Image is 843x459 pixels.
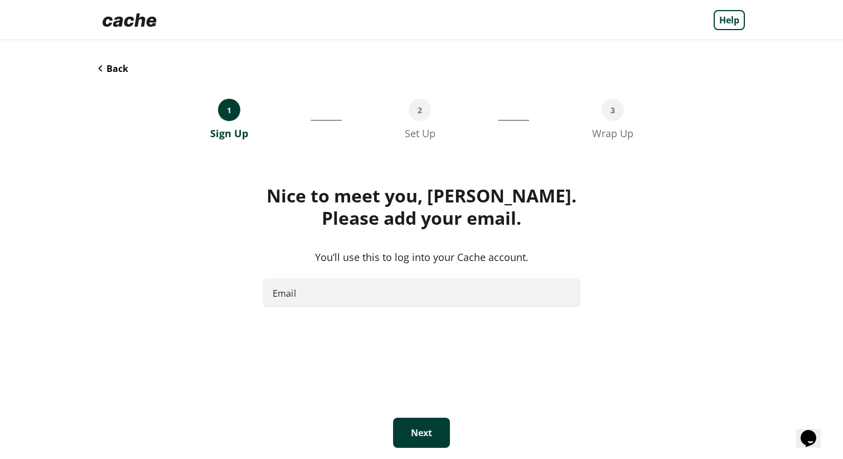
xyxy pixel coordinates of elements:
div: You’ll use this to log into your Cache account. [98,249,745,265]
div: 2 [409,99,431,121]
div: Nice to meet you, [PERSON_NAME]. Please add your email. [98,185,745,229]
div: __________________________________ [311,99,342,140]
button: Back [98,62,128,75]
div: Set Up [405,127,435,140]
iframe: chat widget [796,414,832,448]
div: ___________________________________ [498,99,529,140]
img: Back Icon [98,65,102,72]
div: Sign Up [210,127,248,140]
button: Next [393,418,450,448]
div: 3 [602,99,624,121]
div: Wrap Up [592,127,633,140]
a: Help [714,10,745,30]
img: Logo [98,9,161,31]
div: 1 [218,99,240,121]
